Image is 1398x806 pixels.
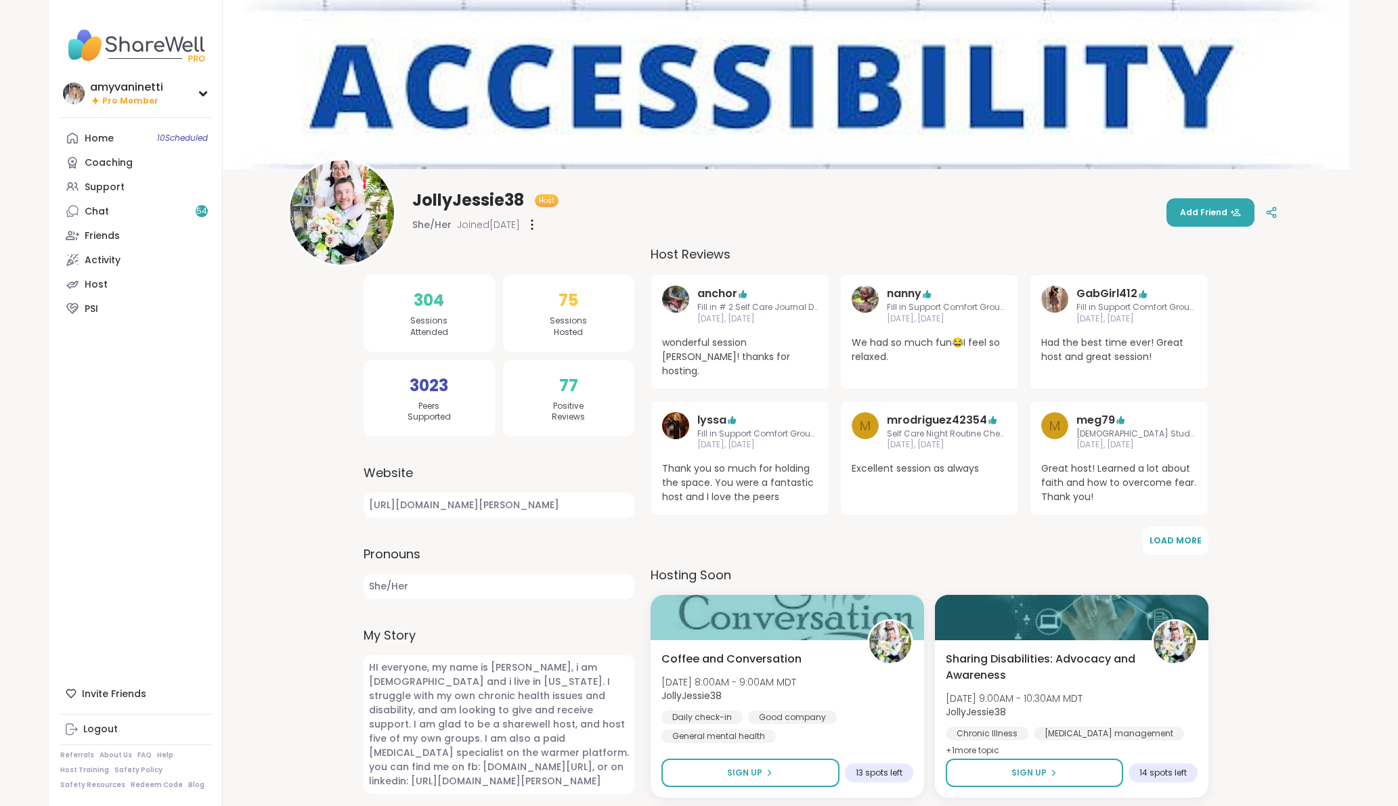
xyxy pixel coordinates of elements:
label: My Story [364,626,634,644]
span: Great host! Learned a lot about faith and how to overcome fear. Thank you! [1041,462,1197,504]
a: About Us [100,751,132,760]
div: Daily check-in [661,711,743,724]
span: wonderful session [PERSON_NAME]! thanks for hosting. [662,336,818,378]
div: Chronic Illness [946,727,1028,740]
span: Add Friend [1180,206,1241,219]
span: Thank you so much for holding the space. You were a fantastic host and I love the peers [662,462,818,504]
span: Excellent session as always [852,462,1007,476]
span: 14 spots left [1139,767,1187,778]
a: Safety Resources [60,780,125,790]
img: JollyJessie38 [869,621,911,663]
div: Host [85,278,108,292]
label: Pronouns [364,545,634,563]
span: Sessions Hosted [550,315,587,338]
a: Referrals [60,751,94,760]
a: Home10Scheduled [60,126,211,150]
a: GabGirl412 [1076,286,1137,302]
a: m [852,412,879,451]
div: Good company [748,711,837,724]
h3: Hosting Soon [651,566,1208,584]
span: Load More [1150,535,1202,546]
span: 77 [559,374,578,398]
span: [DATE], [DATE] [1076,439,1197,451]
a: m [1041,412,1068,451]
a: anchor [662,286,689,325]
a: FAQ [137,751,152,760]
span: JollyJessie38 [412,189,524,211]
span: m [859,416,871,436]
img: nanny [852,286,879,313]
a: Safety Policy [114,765,162,775]
span: [DATE] 8:00AM - 9:00AM MDT [661,675,796,689]
a: lyssa [697,412,726,428]
span: Fill in Support Comfort Group # 1 [1076,302,1197,313]
span: [DEMOGRAPHIC_DATA] Study: Come One Come All [1076,428,1197,440]
a: Friends [60,223,211,248]
a: Coaching [60,150,211,175]
span: Pro Member [102,95,158,107]
div: PSI [85,303,98,316]
a: lyssa [662,412,689,451]
span: 75 [559,288,578,313]
a: Support [60,175,211,199]
button: Add Friend [1166,198,1254,227]
span: Fill in Support Comfort Group # 1 [697,428,818,440]
div: Chat [85,205,109,219]
a: Help [157,751,173,760]
a: Host [60,272,211,296]
span: Self Care Night Routine Check In [887,428,1007,440]
a: Redeem Code [131,780,183,790]
img: JollyJessie38 [1154,621,1196,663]
span: [DATE], [DATE] [887,313,1007,325]
span: Fill in # 2 Self Care Journal Discussion Chat [697,302,818,313]
a: anchor [697,286,737,302]
img: anchor [662,286,689,313]
div: [MEDICAL_DATA] management [1034,727,1184,740]
div: Activity [85,254,121,267]
span: Sessions Attended [410,315,448,338]
span: [DATE] 9:00AM - 10:30AM MDT [946,692,1083,705]
div: General mental health [661,730,776,743]
img: amyvaninetti [63,83,85,104]
a: Host Training [60,765,109,775]
img: ShareWell Nav Logo [60,22,211,69]
span: Sign Up [1011,767,1047,779]
span: Joined [DATE] [457,218,520,231]
button: Load More [1143,527,1208,555]
div: Coaching [85,156,133,170]
span: 54 [196,206,207,217]
span: 10 Scheduled [157,133,208,143]
a: nanny [852,286,879,325]
span: 304 [414,288,444,313]
a: GabGirl412 [1041,286,1068,325]
button: Sign Up [661,759,839,787]
span: Positive Reviews [552,401,585,424]
div: Support [85,181,125,194]
img: GabGirl412 [1041,286,1068,313]
a: Activity [60,248,211,272]
span: [DATE], [DATE] [887,439,1007,451]
span: HI everyone, my name is [PERSON_NAME], i am [DEMOGRAPHIC_DATA] and i live in [US_STATE]. I strugg... [364,655,634,794]
a: mrodriguez42354 [887,412,987,428]
div: Home [85,132,114,145]
div: Friends [85,229,120,243]
img: JollyJessie38 [290,160,394,265]
span: [DATE], [DATE] [1076,313,1197,325]
span: Coffee and Conversation [661,651,802,667]
span: 13 spots left [856,767,902,778]
span: Sign Up [727,767,762,779]
b: JollyJessie38 [946,705,1006,719]
a: Chat54 [60,199,211,223]
a: [URL][DOMAIN_NAME][PERSON_NAME] [364,493,634,518]
span: 3023 [410,374,448,398]
span: Peers Supported [408,401,451,424]
span: She/Her [412,218,452,231]
div: Logout [83,723,118,736]
a: meg79 [1076,412,1115,428]
a: Blog [188,780,204,790]
button: Sign Up [946,759,1123,787]
span: Host [539,196,554,206]
a: nanny [887,286,921,302]
img: lyssa [662,412,689,439]
b: JollyJessie38 [661,689,722,702]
